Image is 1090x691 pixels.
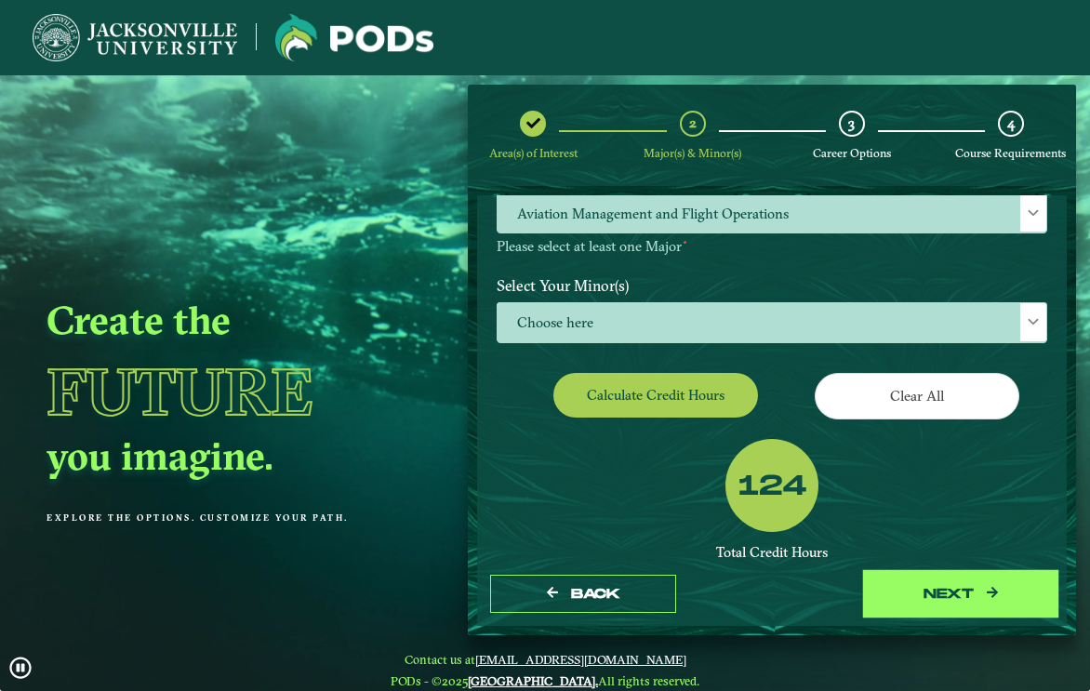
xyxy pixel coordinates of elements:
span: Course Requirements [955,146,1066,160]
button: Clear All [815,373,1019,419]
span: Aviation Management and Flight Operations [498,193,1046,233]
span: 4 [1007,114,1015,132]
h1: Future [47,351,422,432]
button: Calculate credit hours [553,373,758,417]
span: Back [571,586,620,602]
button: next [868,575,1054,613]
p: Explore the options. Customize your path. [47,512,422,523]
div: Total Credit Hours [497,544,1047,562]
span: 3 [848,114,855,132]
span: Area(s) of Interest [489,146,578,160]
label: Select Your Minor(s) [483,268,1061,302]
img: Jacksonville University logo [275,14,433,61]
img: Jacksonville University logo [33,14,237,61]
p: Please select at least one Major [497,238,1047,256]
span: PODs - ©2025 All rights reserved. [391,673,699,688]
span: Major(s) & Minor(s) [644,146,741,160]
h2: Create the [47,296,422,344]
a: [EMAIL_ADDRESS][DOMAIN_NAME] [475,652,686,667]
label: 124 [738,470,807,505]
h2: you imagine. [47,432,422,480]
span: 2 [689,114,697,132]
span: Career Options [813,146,891,160]
span: Contact us at [391,652,699,667]
sup: ⋆ [682,235,688,248]
a: [GEOGRAPHIC_DATA]. [468,673,598,688]
span: Choose here [498,303,1046,343]
button: Back [490,575,676,613]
